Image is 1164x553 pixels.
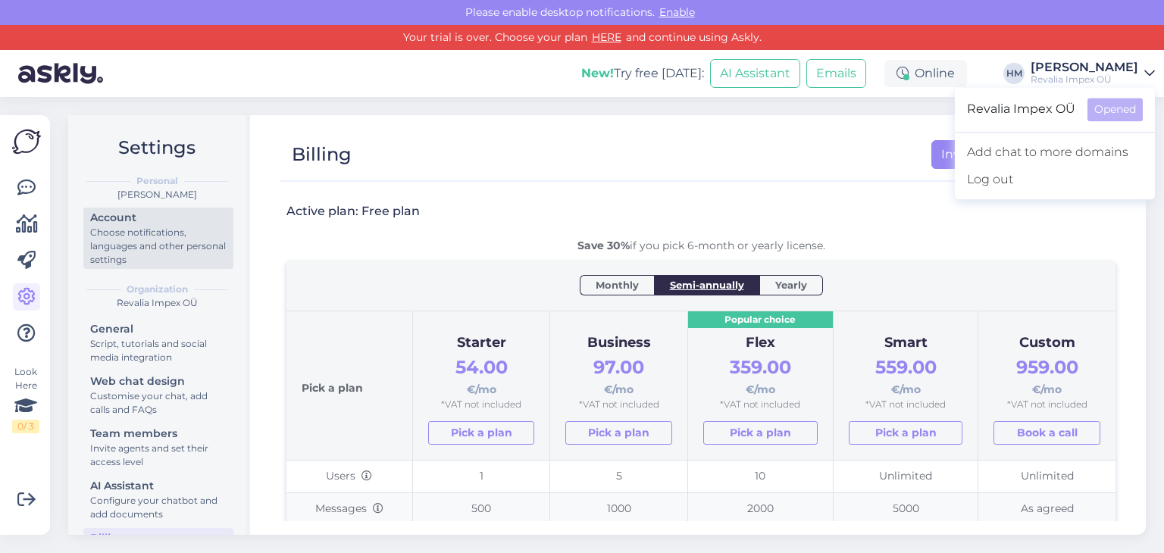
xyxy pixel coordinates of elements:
div: €/mo [849,353,963,398]
td: Users [286,460,412,492]
button: Book a call [993,421,1100,445]
div: Revalia Impex OÜ [80,296,233,310]
a: Invoices and subscription [931,140,1106,169]
div: *VAT not included [849,398,963,412]
span: Revalia Impex OÜ [967,98,1075,121]
span: 97.00 [593,356,644,378]
div: Flex [703,333,818,354]
b: Personal [136,174,178,188]
div: Pick a plan [302,326,397,445]
div: €/mo [428,353,535,398]
a: Web chat designCustomise your chat, add calls and FAQs [83,371,233,419]
div: if you pick 6-month or yearly license. [286,238,1115,254]
div: Look Here [12,365,39,433]
td: 1000 [550,492,688,525]
div: [PERSON_NAME] [80,188,233,202]
a: HERE [587,30,626,44]
a: AI AssistantConfigure your chatbot and add documents [83,476,233,523]
b: Organization [127,283,188,296]
div: *VAT not included [565,398,672,412]
span: Enable [655,5,699,19]
div: Starter [428,333,535,354]
a: AccountChoose notifications, languages and other personal settings [83,208,233,269]
h3: Active plan: Free plan [286,203,420,220]
div: HM [1003,63,1025,84]
div: 0 / 3 [12,420,39,433]
h2: Settings [80,133,233,162]
div: Log out [955,166,1155,193]
img: Askly Logo [12,127,41,156]
div: *VAT not included [993,398,1100,412]
div: Customise your chat, add calls and FAQs [90,389,227,417]
span: 559.00 [875,356,937,378]
td: Messages [286,492,412,525]
b: Save 30% [577,239,630,252]
div: Billing [90,530,227,546]
div: Configure your chatbot and add documents [90,494,227,521]
div: AI Assistant [90,478,227,494]
a: GeneralScript, tutorials and social media integration [83,319,233,367]
button: Opened [1087,98,1143,121]
div: Online [884,60,967,87]
div: *VAT not included [428,398,535,412]
span: 54.00 [455,356,508,378]
div: Revalia Impex OÜ [1031,73,1138,86]
span: Yearly [775,277,807,292]
div: Billing [292,140,352,169]
div: Choose notifications, languages and other personal settings [90,226,227,267]
div: Script, tutorials and social media integration [90,337,227,364]
button: Emails [806,59,866,88]
span: Semi-annually [670,277,744,292]
td: Unlimited [833,460,978,492]
a: Pick a plan [703,421,818,445]
div: Business [565,333,672,354]
td: Unlimited [978,460,1115,492]
a: Pick a plan [849,421,963,445]
a: Pick a plan [428,421,535,445]
a: [PERSON_NAME]Revalia Impex OÜ [1031,61,1155,86]
span: Monthly [596,277,639,292]
div: Web chat design [90,373,227,389]
div: €/mo [565,353,672,398]
div: €/mo [703,353,818,398]
div: Custom [993,333,1100,354]
span: 359.00 [730,356,791,378]
div: Popular choice [688,311,833,329]
div: €/mo [993,353,1100,398]
td: 10 [688,460,834,492]
div: *VAT not included [703,398,818,412]
div: General [90,321,227,337]
td: 5000 [833,492,978,525]
button: AI Assistant [710,59,800,88]
div: Smart [849,333,963,354]
td: 2000 [688,492,834,525]
div: [PERSON_NAME] [1031,61,1138,73]
td: 500 [412,492,550,525]
div: Invite agents and set their access level [90,442,227,469]
td: 1 [412,460,550,492]
a: Team membersInvite agents and set their access level [83,423,233,471]
div: Account [90,210,227,226]
div: Team members [90,426,227,442]
a: Pick a plan [565,421,672,445]
a: Add chat to more domains [955,139,1155,166]
td: 5 [550,460,688,492]
b: New! [581,66,614,80]
div: Try free [DATE]: [581,64,704,83]
td: As agreed [978,492,1115,525]
span: 959.00 [1016,356,1078,378]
